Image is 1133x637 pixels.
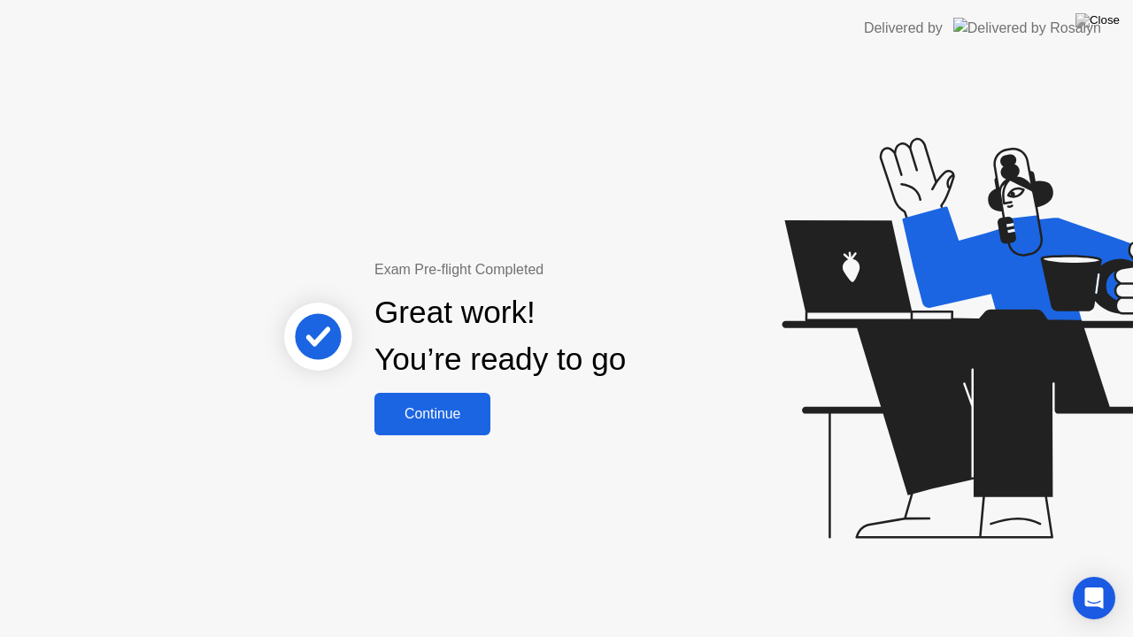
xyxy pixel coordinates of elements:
div: Continue [380,406,485,422]
img: Delivered by Rosalyn [953,18,1101,38]
img: Close [1075,13,1120,27]
div: Exam Pre-flight Completed [374,259,740,280]
div: Delivered by [864,18,943,39]
div: Open Intercom Messenger [1073,577,1115,619]
button: Continue [374,393,490,435]
div: Great work! You’re ready to go [374,289,626,383]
